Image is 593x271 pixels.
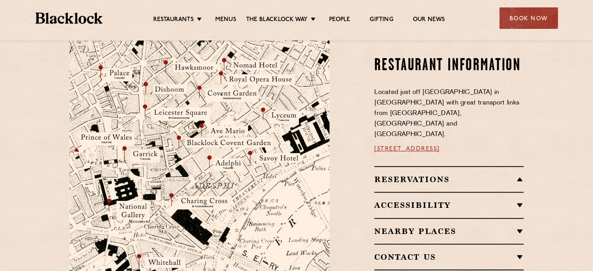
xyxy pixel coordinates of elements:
a: [STREET_ADDRESS] [374,146,440,152]
h2: Accessibility [374,200,524,210]
a: Our News [413,16,445,25]
a: Menus [215,16,236,25]
h2: Restaurant information [374,56,524,76]
h2: Reservations [374,175,524,184]
div: Book Now [499,7,558,29]
img: BL_Textured_Logo-footer-cropped.svg [35,12,103,24]
a: The Blacklock Way [246,16,308,25]
a: Restaurants [153,16,194,25]
h2: Nearby Places [374,227,524,236]
a: People [329,16,350,25]
span: Located just off [GEOGRAPHIC_DATA] in [GEOGRAPHIC_DATA] with great transport links from [GEOGRAPH... [374,89,519,138]
h2: Contact Us [374,252,524,262]
a: Gifting [370,16,393,25]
